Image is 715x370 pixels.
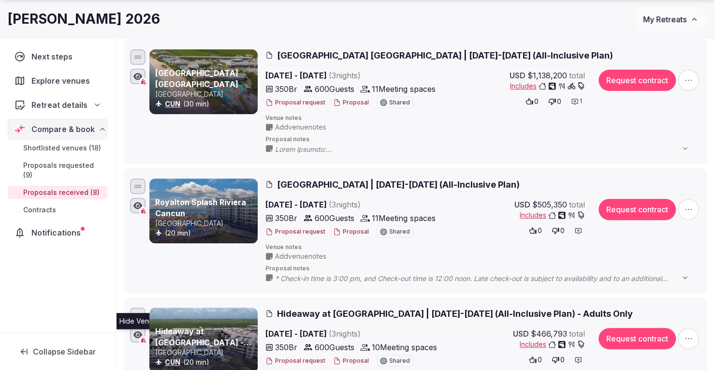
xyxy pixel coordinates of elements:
span: Proposals requested (9) [23,161,103,180]
h1: [PERSON_NAME] 2026 [8,10,160,29]
span: Venue notes [265,114,701,122]
a: Next steps [8,46,107,67]
span: 10 Meeting spaces [372,341,437,353]
span: Venue notes [265,243,701,252]
div: (20 min) [155,228,256,238]
span: 0 [538,226,542,236]
span: Lorem ipsumdo: * Sitame Consectet Adi. Elitsed doei t/ incidi utla. Etdolor. Magnaal Enimad mi Ve... [275,145,699,154]
button: Proposal [333,357,369,365]
button: Proposal request [265,357,325,365]
a: Contracts [8,203,107,217]
a: Notifications [8,222,107,243]
button: Proposal request [265,228,325,236]
button: Request contract [598,70,676,91]
span: [GEOGRAPHIC_DATA] | [DATE]-[DATE] (All-Inclusive Plan) [277,178,520,191]
span: 0 [560,355,565,365]
span: Shared [389,358,410,364]
button: CUN [165,99,180,109]
span: 11 Meeting spaces [372,83,436,95]
span: 1 [580,97,582,105]
span: Add venue notes [275,122,326,132]
button: Includes [510,81,585,91]
span: Explore venues [31,75,94,87]
span: Compare & book [31,123,95,135]
span: 350 Br [275,341,297,353]
span: $1,138,200 [527,70,567,81]
button: 0 [526,353,545,367]
span: Add venue notes [275,252,326,261]
span: [DATE] - [DATE] [265,199,436,210]
button: Collapse Sidebar [8,341,107,362]
button: 0 [526,224,545,237]
span: [DATE] - [DATE] [265,328,437,340]
button: 0 [545,95,564,108]
button: Proposal request [265,99,325,107]
span: Contracts [23,205,56,215]
span: 11 Meeting spaces [372,212,436,224]
a: Proposals requested (9) [8,159,107,182]
span: $466,793 [531,328,567,340]
a: Hideaway at [GEOGRAPHIC_DATA] - Adults Only [155,326,251,358]
a: Explore venues [8,71,107,91]
span: * Check-in time is 3:00 pm, and Check-out time is 12:00 noon. Late check-out is subject to availa... [275,274,699,283]
span: 0 [534,97,539,106]
span: USD [510,70,525,81]
span: Proposals received (8) [23,188,100,197]
a: Shortlisted venues (18) [8,141,107,155]
span: Shared [389,100,410,105]
div: (30 min) [155,99,256,109]
button: Includes [520,340,585,349]
button: Request contract [598,328,676,349]
span: total [569,328,585,340]
a: [GEOGRAPHIC_DATA] [GEOGRAPHIC_DATA] [155,68,238,89]
span: Notifications [31,227,85,238]
span: Shortlisted venues (18) [23,143,101,153]
span: ( 3 night s ) [329,200,361,209]
a: Proposals received (8) [8,186,107,199]
span: ( 3 night s ) [329,71,361,80]
span: 600 Guests [315,341,354,353]
span: USD [513,328,529,340]
span: [GEOGRAPHIC_DATA] [GEOGRAPHIC_DATA] | [DATE]-[DATE] (All-Inclusive Plan) [277,49,613,61]
span: 0 [538,355,542,365]
p: Hide Venue [119,316,157,326]
button: 0 [523,95,541,108]
span: 600 Guests [315,83,354,95]
span: Proposal notes [265,265,701,273]
button: Includes [520,210,585,220]
button: 0 [549,224,568,237]
span: 0 [560,226,565,236]
span: 350 Br [275,83,297,95]
p: [GEOGRAPHIC_DATA] [155,219,256,228]
button: Proposal [333,99,369,107]
span: [DATE] - [DATE] [265,70,436,81]
span: Collapse Sidebar [33,347,96,356]
span: USD [514,199,530,210]
button: CUN [165,357,180,367]
span: Hideaway at [GEOGRAPHIC_DATA] | [DATE]-[DATE] (All-Inclusive Plan) - Adults Only [277,308,633,320]
span: total [569,70,585,81]
div: (20 min) [155,357,256,367]
span: total [569,199,585,210]
a: Royalton Splash Riviera Cancun [155,197,246,218]
span: ( 3 night s ) [329,329,361,339]
span: 350 Br [275,212,297,224]
span: 0 [557,97,561,106]
span: $505,350 [532,199,567,210]
span: Next steps [31,51,76,62]
span: 600 Guests [315,212,354,224]
span: Proposal notes [265,135,701,144]
span: My Retreats [643,15,686,24]
button: 0 [549,353,568,367]
p: [GEOGRAPHIC_DATA] [155,89,256,99]
a: CUN [165,100,180,108]
p: [GEOGRAPHIC_DATA] [155,348,256,357]
a: CUN [165,358,180,366]
span: Retreat details [31,99,88,111]
button: My Retreats [634,7,707,31]
button: Request contract [598,199,676,220]
button: Proposal [333,228,369,236]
